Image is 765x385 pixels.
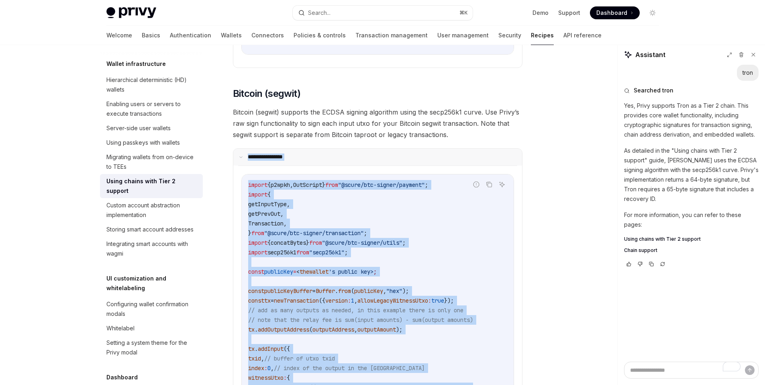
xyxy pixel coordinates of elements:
span: from [309,239,322,246]
span: publicKey [354,287,383,295]
a: Security [498,26,521,45]
a: API reference [563,26,602,45]
span: // note that the relay fee is sum(input amounts) - sum(output amounts) [248,316,473,324]
span: : [428,297,431,304]
h5: Wallet infrastructure [106,59,166,69]
a: Migrating wallets from on-device to TEEs [100,150,203,174]
span: ; [364,229,367,237]
a: Enabling users or servers to execute transactions [100,97,203,121]
span: { [267,191,271,198]
div: Using passkeys with wallets [106,138,180,147]
span: , [383,287,386,295]
span: { [267,181,271,188]
span: Dashboard [596,9,627,17]
span: , [280,210,284,217]
div: Setting a system theme for the Privy modal [106,338,198,357]
div: Migrating wallets from on-device to TEEs [106,152,198,172]
span: OutScript [293,181,322,188]
span: outputAmount [357,326,396,333]
span: Transaction [284,297,319,304]
span: concatBytes [271,239,306,246]
div: Whitelabel [106,324,135,333]
span: Assistant [635,50,665,59]
span: } [248,229,251,237]
div: Search... [308,8,330,18]
span: p2wpkh [271,181,290,188]
h5: UI customization and whitelabeling [106,274,203,293]
p: Yes, Privy supports Tron as a Tier 2 chain. This provides core wallet functionality, including cr... [624,101,759,139]
a: Recipes [531,26,554,45]
a: Configuring wallet confirmation modals [100,297,203,321]
span: < [296,268,300,275]
span: txid [248,355,261,362]
span: from [251,229,264,237]
span: from [296,249,309,256]
span: }); [444,297,454,304]
div: Integrating smart accounts with wagmi [106,239,198,258]
a: Integrating smart accounts with wagmi [100,237,203,261]
a: Welcome [106,26,132,45]
button: Ask AI [497,179,507,190]
a: Using chains with Tier 2 support [624,236,759,242]
p: For more information, you can refer to these pages: [624,210,759,229]
span: Searched tron [634,86,673,94]
span: } [306,239,309,246]
span: "@scure/btc-signer/payment" [338,181,425,188]
span: from [325,181,338,188]
span: ); [402,287,409,295]
span: . [255,326,258,333]
span: publicKey [264,268,293,275]
div: Enabling users or servers to execute transactions [106,99,198,119]
div: tron [743,69,753,77]
span: ( [351,287,354,295]
span: ); [396,326,402,333]
span: secp256k1 [267,249,296,256]
span: const [248,287,264,295]
span: . [255,345,258,352]
span: ; [373,268,377,275]
div: Hierarchical deterministic (HD) wallets [106,75,198,94]
a: Whitelabel [100,321,203,336]
span: . [335,287,338,295]
span: // add as many outputs as needed, in this example there is only one [248,307,463,314]
span: allowLegacyWitnessUtxo [357,297,428,304]
div: Using chains with Tier 2 support [106,176,198,196]
a: Connectors [251,26,284,45]
span: const [248,268,264,275]
span: { [267,239,271,246]
span: , [290,181,293,188]
a: Storing smart account addresses [100,222,203,237]
span: ( [309,326,312,333]
button: Toggle dark mode [646,6,659,19]
span: import [248,249,267,256]
span: tx [248,345,255,352]
span: publicKeyBuffer [264,287,312,295]
a: Support [558,9,580,17]
span: version [325,297,348,304]
a: Dashboard [590,6,640,19]
a: Policies & controls [294,26,346,45]
span: wallet [309,268,328,275]
span: Chain support [624,247,657,254]
span: true [431,297,444,304]
span: new [274,297,284,304]
span: ; [425,181,428,188]
span: , [354,326,357,333]
div: Server-side user wallets [106,123,171,133]
span: tx [264,297,271,304]
button: Search...⌘K [293,6,473,20]
img: light logo [106,7,156,18]
a: Demo [532,9,549,17]
a: User management [437,26,489,45]
span: , [354,297,357,304]
span: ⌘ K [459,10,468,16]
span: 1 [351,297,354,304]
span: import [248,181,267,188]
span: addOutputAddress [258,326,309,333]
span: , [284,220,287,227]
a: Setting a system theme for the Privy modal [100,336,203,360]
textarea: To enrich screen reader interactions, please activate Accessibility in Grammarly extension settings [624,362,759,379]
span: "hex" [386,287,402,295]
span: getInputType [248,201,287,208]
a: Basics [142,26,160,45]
